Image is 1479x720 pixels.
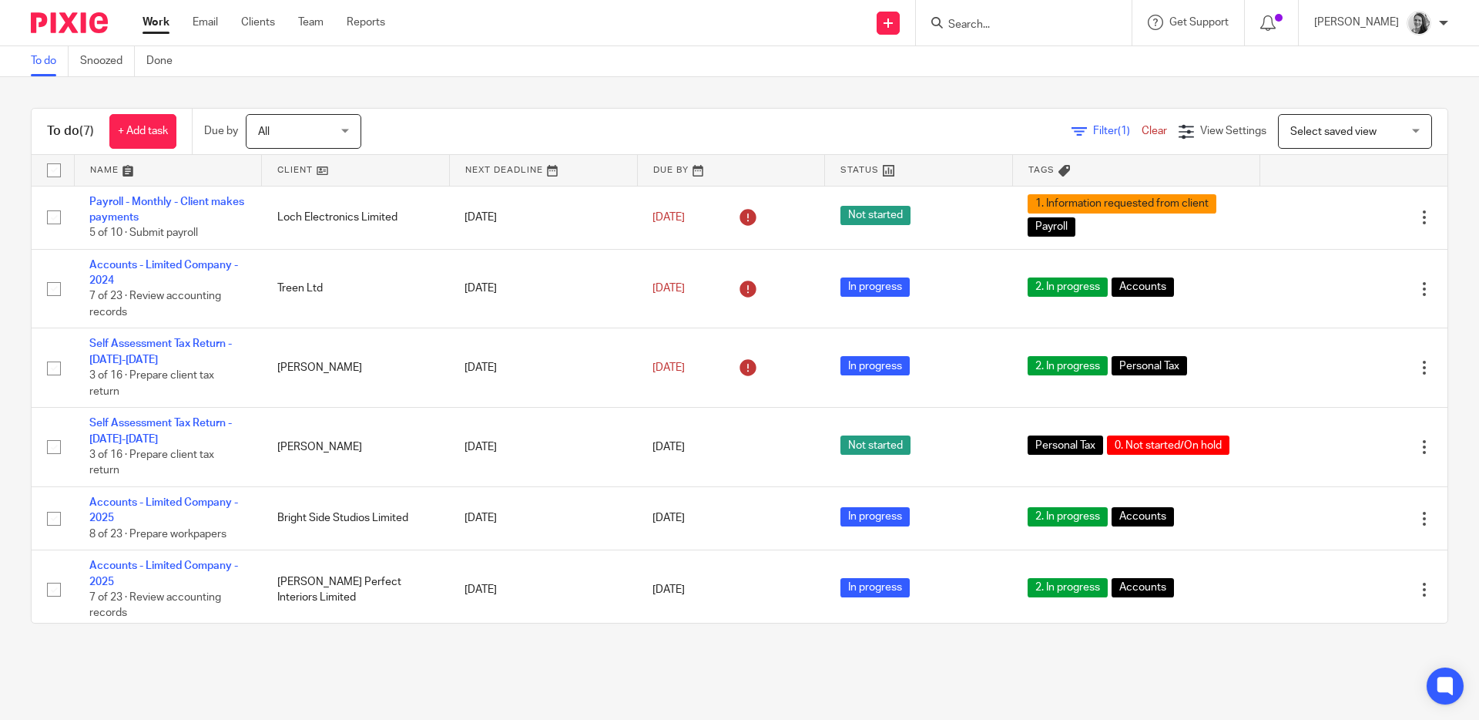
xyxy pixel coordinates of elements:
span: Accounts [1112,278,1174,297]
span: [DATE] [652,212,685,223]
span: [DATE] [652,362,685,373]
a: Accounts - Limited Company - 2025 [89,560,238,587]
a: + Add task [109,114,176,149]
span: Payroll [1028,217,1075,237]
a: Self Assessment Tax Return - [DATE]-[DATE] [89,338,232,365]
td: [DATE] [449,408,637,487]
td: [PERSON_NAME] [262,408,450,487]
span: 2. In progress [1028,578,1108,597]
a: To do [31,46,69,76]
input: Search [947,19,1085,32]
span: 3 of 16 · Prepare client tax return [89,370,214,397]
span: In progress [840,578,910,597]
td: [DATE] [449,328,637,408]
td: [DATE] [449,186,637,249]
a: Payroll - Monthly - Client makes payments [89,197,244,223]
td: [DATE] [449,249,637,328]
span: Get Support [1169,17,1229,28]
span: [DATE] [652,442,685,453]
p: Due by [204,123,238,139]
span: In progress [840,278,910,297]
p: [PERSON_NAME] [1314,15,1399,30]
span: Personal Tax [1028,436,1103,455]
td: [PERSON_NAME] Perfect Interiors Limited [262,550,450,630]
td: Treen Ltd [262,249,450,328]
a: Accounts - Limited Company - 2024 [89,260,238,286]
span: [DATE] [652,283,685,294]
span: 8 of 23 · Prepare workpapers [89,529,226,540]
span: View Settings [1200,126,1266,136]
td: Loch Electronics Limited [262,186,450,249]
span: Select saved view [1290,126,1377,137]
span: [DATE] [652,513,685,524]
span: In progress [840,356,910,375]
span: All [258,126,270,137]
td: Bright Side Studios Limited [262,487,450,550]
a: Team [298,15,324,30]
span: Filter [1093,126,1142,136]
span: Not started [840,436,911,455]
td: [DATE] [449,487,637,550]
span: Tags [1028,166,1055,174]
span: 0. Not started/On hold [1107,436,1229,455]
a: Snoozed [80,46,135,76]
a: Accounts - Limited Company - 2025 [89,497,238,523]
span: Accounts [1112,507,1174,527]
span: [DATE] [652,584,685,595]
span: (7) [79,125,94,137]
a: Clients [241,15,275,30]
img: Pixie [31,12,108,33]
span: Personal Tax [1112,356,1187,375]
span: (1) [1118,126,1130,136]
span: 5 of 10 · Submit payroll [89,227,198,238]
img: IMG-0056.JPG [1407,11,1431,35]
span: 2. In progress [1028,507,1108,527]
a: Reports [347,15,385,30]
a: Work [143,15,169,30]
span: 2. In progress [1028,278,1108,297]
span: 2. In progress [1028,356,1108,375]
a: Clear [1142,126,1167,136]
a: Email [193,15,218,30]
span: Accounts [1112,578,1174,597]
span: 3 of 16 · Prepare client tax return [89,449,214,476]
td: [PERSON_NAME] [262,328,450,408]
a: Done [146,46,184,76]
a: Self Assessment Tax Return - [DATE]-[DATE] [89,418,232,444]
h1: To do [47,123,94,140]
span: Not started [840,206,911,225]
span: 1. Information requested from client [1028,194,1216,214]
span: 7 of 23 · Review accounting records [89,291,221,318]
td: [DATE] [449,550,637,630]
span: In progress [840,507,910,527]
span: 7 of 23 · Review accounting records [89,592,221,619]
